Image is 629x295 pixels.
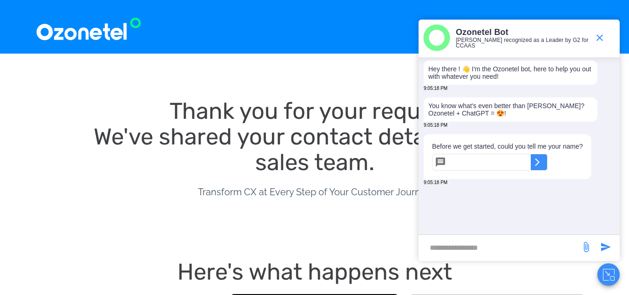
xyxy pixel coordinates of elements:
p: [PERSON_NAME] recognized as a Leader by G2 for CCAAS [456,37,589,48]
span: send message [577,238,595,256]
span: end chat or minimize [590,28,609,47]
span: Thank you for your request. [169,97,460,124]
img: header [423,24,450,51]
span: 9:05:18 PM [424,123,447,128]
p: Before we get started, could you tell me your name? [432,143,583,150]
span: with our sales team. [255,123,541,176]
span: We've shared your contact details [94,123,448,150]
span: 9:05:18 PM [424,86,447,91]
span: Transform CX at Every Step of Your Customer Journey [198,186,431,198]
button: Close chat [597,263,620,286]
p: Hey there ! 👋 I'm the Ozonetel bot, here to help you out with whatever you need! [428,65,593,80]
p: You know what's even better than [PERSON_NAME]? Ozonetel + ChatGPT = 😍! [428,102,593,117]
div: new-msg-input [423,240,576,256]
span: send message [596,238,615,256]
span: Here's what happens next [177,258,452,285]
p: Ozonetel Bot [456,27,589,38]
span: 9:05:18 PM [424,180,447,185]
